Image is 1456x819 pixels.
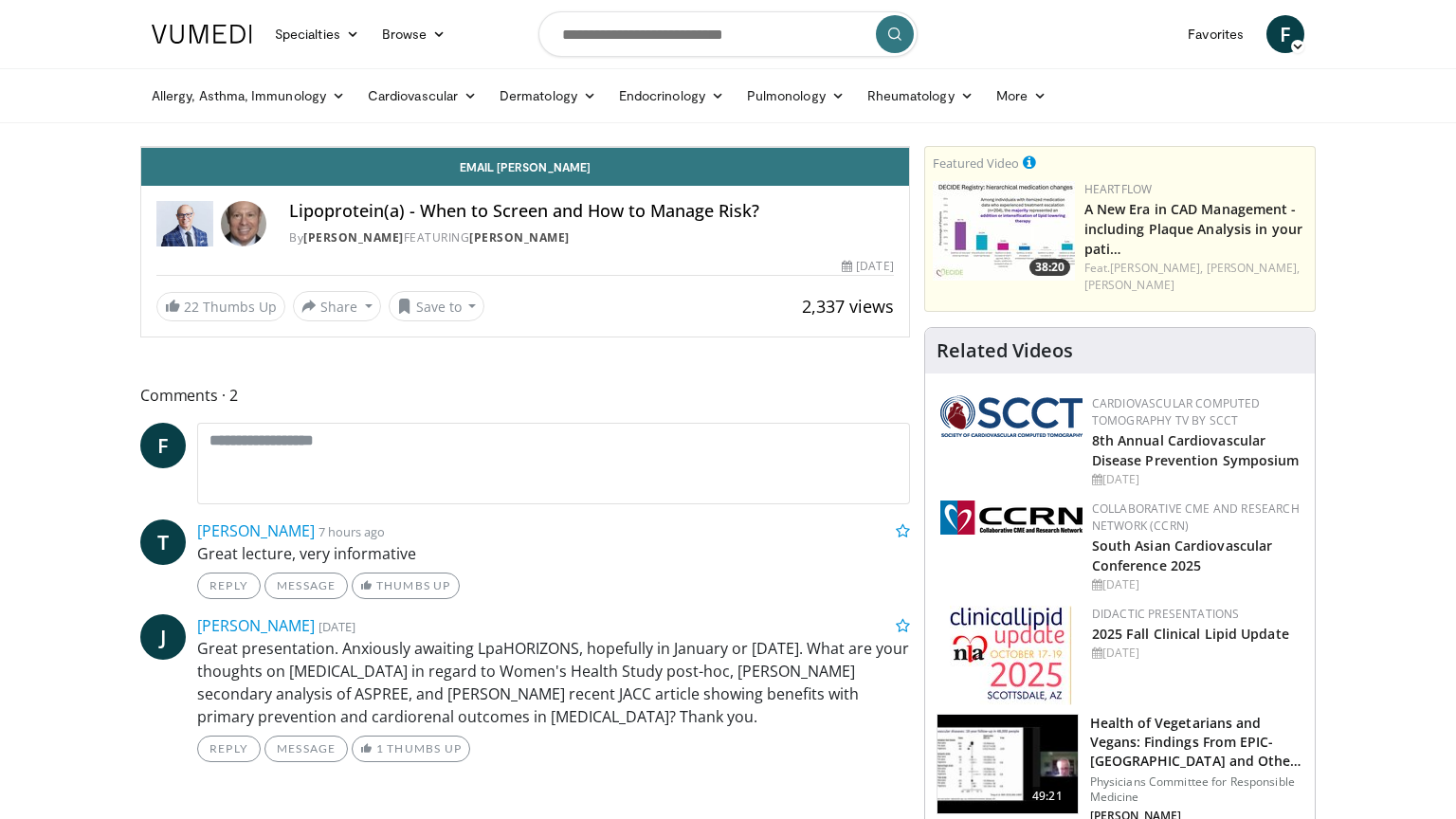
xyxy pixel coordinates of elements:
img: 606f2b51-b844-428b-aa21-8c0c72d5a896.150x105_q85_crop-smart_upscale.jpg [937,715,1078,813]
a: J [140,614,186,660]
a: Dermatology [488,77,608,115]
a: Email [PERSON_NAME] [141,148,909,186]
a: [PERSON_NAME] [197,520,315,541]
a: Message [264,573,348,599]
img: a04ee3ba-8487-4636-b0fb-5e8d268f3737.png.150x105_q85_autocrop_double_scale_upscale_version-0.2.png [940,500,1083,535]
a: F [1266,15,1304,53]
div: Feat. [1084,260,1307,294]
a: 8th Annual Cardiovascular Disease Prevention Symposium [1092,431,1300,469]
a: More [985,77,1058,115]
a: F [140,423,186,468]
a: Heartflow [1084,181,1153,197]
a: [PERSON_NAME] [197,615,315,636]
p: Great lecture, very informative [197,542,910,565]
a: 2025 Fall Clinical Lipid Update [1092,625,1289,643]
a: Browse [371,15,458,53]
h3: Health of Vegetarians and Vegans: Findings From EPIC-[GEOGRAPHIC_DATA] and Othe… [1090,714,1303,771]
a: Reply [197,736,261,762]
a: Endocrinology [608,77,736,115]
a: Thumbs Up [352,573,459,599]
span: Comments 2 [140,383,910,408]
button: Share [293,291,381,321]
div: By FEATURING [289,229,894,246]
a: [PERSON_NAME] [469,229,570,246]
a: Allergy, Asthma, Immunology [140,77,356,115]
img: 738d0e2d-290f-4d89-8861-908fb8b721dc.150x105_q85_crop-smart_upscale.jpg [933,181,1075,281]
span: 1 [376,741,384,755]
a: Message [264,736,348,762]
a: Cardiovascular [356,77,488,115]
input: Search topics, interventions [538,11,918,57]
a: [PERSON_NAME] [1084,277,1174,293]
a: 22 Thumbs Up [156,292,285,321]
a: Specialties [264,15,371,53]
a: [PERSON_NAME], [1110,260,1203,276]
span: 38:20 [1029,259,1070,276]
a: Cardiovascular Computed Tomography TV by SCCT [1092,395,1261,428]
h4: Related Videos [937,339,1073,362]
img: Avatar [221,201,266,246]
a: 1 Thumbs Up [352,736,470,762]
a: Reply [197,573,261,599]
small: Featured Video [933,155,1019,172]
a: Favorites [1176,15,1255,53]
p: Physicians Committee for Responsible Medicine [1090,774,1303,805]
span: 49:21 [1025,787,1070,806]
a: T [140,519,186,565]
a: Pulmonology [736,77,856,115]
div: Didactic Presentations [1092,606,1300,623]
a: A New Era in CAD Management - including Plaque Analysis in your pati… [1084,200,1302,258]
img: Dr. Robert S. Rosenson [156,201,213,246]
button: Save to [389,291,485,321]
h4: Lipoprotein(a) - When to Screen and How to Manage Risk? [289,201,894,222]
div: [DATE] [842,258,893,275]
img: 51a70120-4f25-49cc-93a4-67582377e75f.png.150x105_q85_autocrop_double_scale_upscale_version-0.2.png [940,395,1083,437]
a: Rheumatology [856,77,985,115]
div: [DATE] [1092,576,1300,593]
a: Collaborative CME and Research Network (CCRN) [1092,500,1300,534]
div: [DATE] [1092,645,1300,662]
video-js: Video Player [141,147,909,148]
a: [PERSON_NAME], [1207,260,1300,276]
img: d65bce67-f81a-47c5-b47d-7b8806b59ca8.jpg.150x105_q85_autocrop_double_scale_upscale_version-0.2.jpg [950,606,1072,705]
small: [DATE] [318,618,355,635]
div: [DATE] [1092,471,1300,488]
span: 22 [184,298,199,316]
small: 7 hours ago [318,523,385,540]
a: 38:20 [933,181,1075,281]
p: Great presentation. Anxiously awaiting LpaHORIZONS, hopefully in January or [DATE]. What are your... [197,637,910,728]
a: South Asian Cardiovascular Conference 2025 [1092,537,1273,574]
span: 2,337 views [802,295,894,318]
a: [PERSON_NAME] [303,229,404,246]
img: VuMedi Logo [152,25,252,44]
